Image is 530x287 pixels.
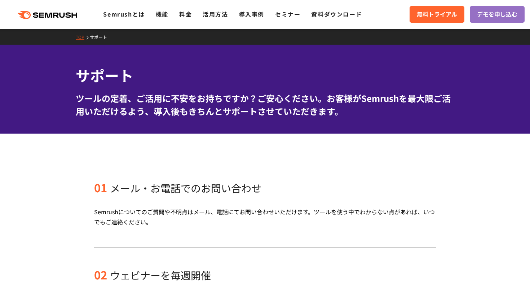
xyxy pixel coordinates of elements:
div: ツールの定着、ご活用に不安をお持ちですか？ご安心ください。お客様がSemrushを最大限ご活用いただけるよう、導入後もきちんとサポートさせていただきます。 [76,92,454,118]
a: セミナー [275,10,300,18]
a: 資料ダウンロード [311,10,362,18]
a: 料金 [179,10,192,18]
a: 機能 [156,10,168,18]
span: 01 [94,179,107,196]
span: 02 [94,266,107,283]
div: Semrushについてのご質問や不明点はメール、電話にてお問い合わせいただけます。ツールを使う中でわからない点があれば、いつでもご連絡ください。 [94,207,436,227]
span: デモを申し込む [477,10,517,19]
span: 無料トライアル [417,10,457,19]
a: TOP [76,34,90,40]
h1: サポート [76,65,454,86]
a: Semrushとは [103,10,145,18]
a: 活用方法 [203,10,228,18]
a: 無料トライアル [410,6,464,23]
span: メール・お電話でのお問い合わせ [110,181,261,195]
a: デモを申し込む [470,6,525,23]
span: ウェビナーを毎週開催 [110,268,211,282]
a: サポート [90,34,112,40]
a: 導入事例 [239,10,264,18]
